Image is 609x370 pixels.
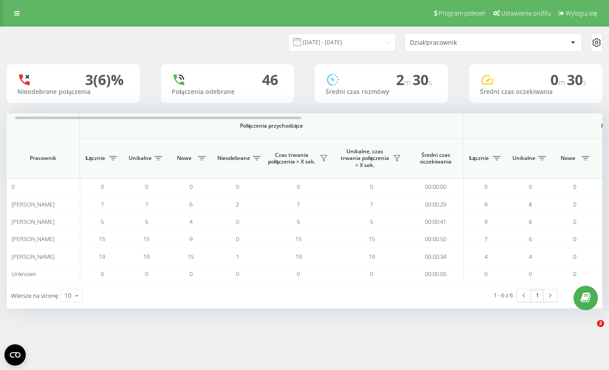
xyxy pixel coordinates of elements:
span: 0 [189,183,193,191]
span: 2 [396,70,413,89]
span: 7 [101,200,104,208]
span: 5 [297,218,300,226]
span: Łącznie [84,155,106,162]
div: Nieodebrane połączenia [17,88,129,96]
span: 0 [145,183,148,191]
span: Unikalne [512,155,535,162]
span: 7 [484,235,487,243]
span: 6 [529,218,532,226]
td: 00:00:50 [408,230,464,248]
span: 7 [370,200,373,208]
span: 0 [370,270,373,278]
span: 9 [484,218,487,226]
span: [PERSON_NAME] [12,253,55,261]
div: 46 [262,71,278,88]
span: 0 [550,70,567,89]
span: m [558,78,567,87]
span: 19 [99,253,105,261]
span: Unikalne [129,155,152,162]
span: 19 [369,253,375,261]
span: 6 [189,200,193,208]
td: 00:00:29 [408,195,464,213]
span: 0 [189,270,193,278]
span: 5 [145,218,148,226]
span: 0 [236,235,239,243]
span: 8 [529,200,532,208]
span: Średni czas oczekiwania [415,152,456,165]
span: 0 [236,183,239,191]
span: 0 [573,235,576,243]
span: [PERSON_NAME] [12,235,55,243]
span: 7 [297,200,300,208]
td: 00:00:41 [408,213,464,230]
span: Łącznie [468,155,490,162]
div: 10 [64,291,71,300]
span: 0 [529,183,532,191]
span: 5 [101,218,104,226]
span: 15 [143,235,149,243]
span: 19 [143,253,149,261]
div: 1 - 6 z 6 [494,291,513,300]
span: Ustawienia profilu [501,10,551,17]
span: 0 [297,270,300,278]
span: 0 [573,200,576,208]
td: 00:00:34 [408,248,464,265]
span: 0 [101,183,104,191]
span: 0 [145,270,148,278]
span: Czas trwania połączenia > X sek. [266,152,317,165]
span: 15 [295,235,302,243]
span: 9 [484,200,487,208]
span: 0 [370,183,373,191]
span: 0 [236,218,239,226]
span: 4 [484,253,487,261]
span: Nowe [173,155,195,162]
span: 0 [101,270,104,278]
span: s [583,78,586,87]
span: 30 [413,70,432,89]
span: 15 [99,235,105,243]
div: Połączenia odebrane [172,88,283,96]
span: 0 [573,253,576,261]
td: 00:00:00 [408,178,464,195]
span: [PERSON_NAME] [12,200,55,208]
span: 4 [189,218,193,226]
div: Średni czas oczekiwania [480,88,592,96]
span: s [428,78,432,87]
a: 1 [530,289,544,302]
span: Program poleceń [439,10,486,17]
button: Open CMP widget [4,344,26,366]
td: 00:00:00 [408,265,464,283]
span: 0 [573,218,576,226]
span: 19 [295,253,302,261]
span: 0 [573,270,576,278]
span: 4 [529,253,532,261]
span: 0 [484,270,487,278]
span: 2 [597,320,604,327]
span: 0 [297,183,300,191]
span: 9 [189,235,193,243]
span: m [404,78,413,87]
span: 0 [573,183,576,191]
span: Wyloguj się [566,10,597,17]
span: [PERSON_NAME] [12,218,55,226]
span: Nieodebrane [217,155,250,162]
div: 3 (6)% [85,71,124,88]
span: 30 [567,70,586,89]
span: 7 [145,200,148,208]
span: 6 [529,235,532,243]
span: 1 [236,253,239,261]
span: Połączenia przychodzące [103,122,440,129]
span: Unikalne, czas trwania połączenia > X sek. [339,148,390,169]
span: Wiersze na stronę [11,292,58,300]
span: 5 [370,218,373,226]
span: 0 [529,270,532,278]
div: Średni czas rozmówy [326,88,437,96]
span: Pracownik [14,155,72,162]
span: Nowe [557,155,579,162]
span: 2 [236,200,239,208]
span: 15 [188,253,194,261]
span: 0 [12,183,15,191]
span: 15 [369,235,375,243]
span: 0 [236,270,239,278]
span: Unknown [12,270,36,278]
